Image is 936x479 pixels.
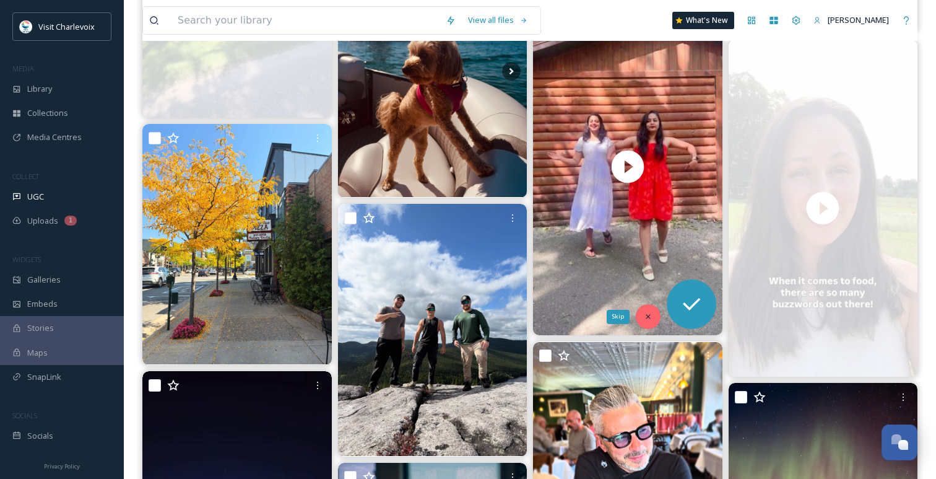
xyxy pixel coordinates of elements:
[27,131,82,143] span: Media Centres
[27,371,61,383] span: SnapLink
[27,83,52,95] span: Library
[27,347,48,359] span: Maps
[44,458,80,473] a: Privacy Policy
[27,191,44,203] span: UGC
[12,255,41,264] span: WIDGETS
[338,204,527,456] img: Dôme via 3 sommets ✅ #hiking #charlevoix
[64,216,77,226] div: 1
[828,14,889,25] span: [PERSON_NAME]
[607,310,630,323] div: Skip
[882,424,917,460] button: Open Chat
[38,21,95,32] span: Visit Charlevoix
[462,8,534,32] a: View all files
[807,8,895,32] a: [PERSON_NAME]
[27,107,68,119] span: Collections
[142,124,332,364] img: When 🌸 Summer meets Autumn 🍂
[12,64,34,73] span: MEDIA
[27,298,58,310] span: Embeds
[27,274,61,286] span: Galleries
[12,172,39,181] span: COLLECT
[27,215,58,227] span: Uploads
[27,430,53,442] span: Socials
[171,7,440,34] input: Search your library
[12,411,37,420] span: SOCIALS
[672,12,734,29] a: What's New
[44,462,80,470] span: Privacy Policy
[728,40,917,377] img: thumbnail
[27,322,54,334] span: Stories
[20,20,32,33] img: Visit-Charlevoix_Logo.jpg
